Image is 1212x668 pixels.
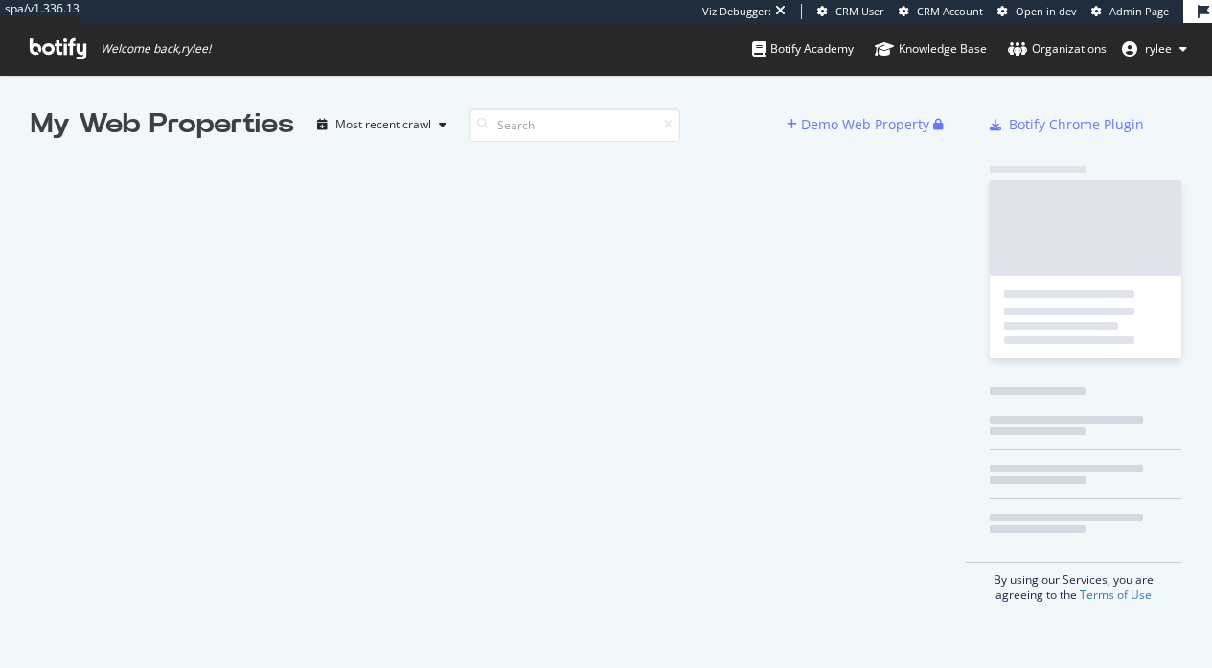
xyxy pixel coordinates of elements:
span: CRM User [835,4,884,18]
button: rylee [1107,34,1202,64]
span: Open in dev [1016,4,1077,18]
span: Welcome back, rylee ! [101,41,211,57]
a: CRM Account [899,4,983,19]
div: My Web Properties [31,105,294,144]
a: Admin Page [1091,4,1169,19]
span: Admin Page [1109,4,1169,18]
span: CRM Account [917,4,983,18]
div: Demo Web Property [801,115,929,134]
a: Knowledge Base [875,23,987,75]
span: rylee [1145,40,1172,57]
div: Viz Debugger: [702,4,771,19]
a: Terms of Use [1080,587,1152,603]
div: Most recent crawl [335,119,431,130]
button: Most recent crawl [309,109,454,140]
a: Organizations [1008,23,1107,75]
input: Search [469,108,680,142]
div: By using our Services, you are agreeing to the [966,562,1181,603]
a: Botify Chrome Plugin [990,115,1144,134]
a: Botify Academy [752,23,854,75]
button: Demo Web Property [787,109,933,140]
div: Botify Chrome Plugin [1009,115,1144,134]
a: Demo Web Property [787,116,933,132]
a: Open in dev [997,4,1077,19]
div: Botify Academy [752,39,854,58]
div: Organizations [1008,39,1107,58]
div: Knowledge Base [875,39,987,58]
a: CRM User [817,4,884,19]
